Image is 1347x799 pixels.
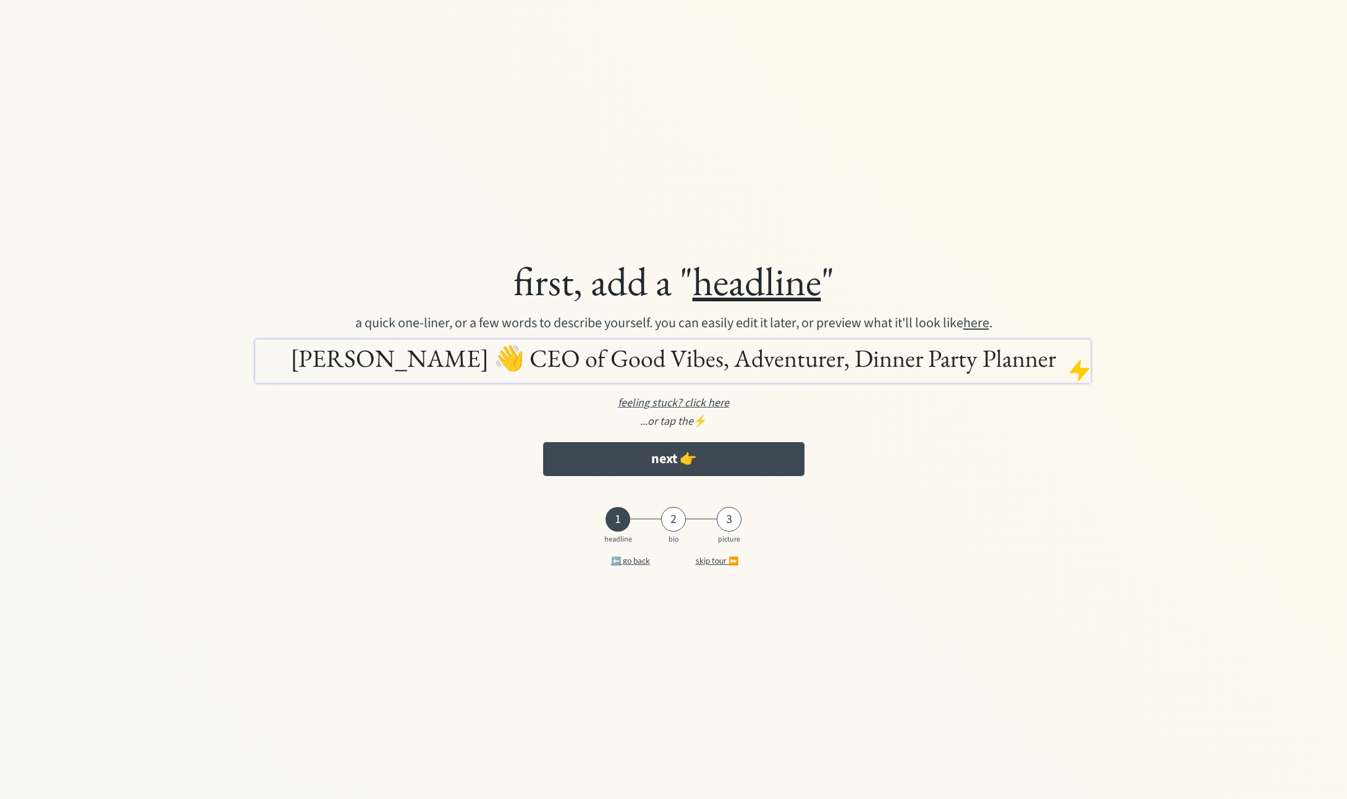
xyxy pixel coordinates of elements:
em: ...or tap the [640,414,693,429]
u: headline [693,255,821,307]
div: picture [714,535,745,544]
div: 3 [717,512,741,527]
button: next 👉 [543,442,804,476]
button: skip tour ⏩ [677,549,757,574]
div: 2 [661,512,686,527]
div: bio [658,535,689,544]
div: first, add a " " [157,256,1190,306]
div: headline [602,535,633,544]
h1: [PERSON_NAME] 👋 CEO of Good Vibes, Adventurer, Dinner Party Planner [258,343,1087,374]
button: ⬅️ go back [590,549,670,574]
u: feeling stuck? click here [618,395,729,411]
div: a quick one-liner, or a few words to describe yourself. you can easily edit it later, or preview ... [282,313,1066,333]
div: ⚡️ [157,413,1190,430]
u: here [963,313,989,333]
div: 1 [606,512,630,527]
